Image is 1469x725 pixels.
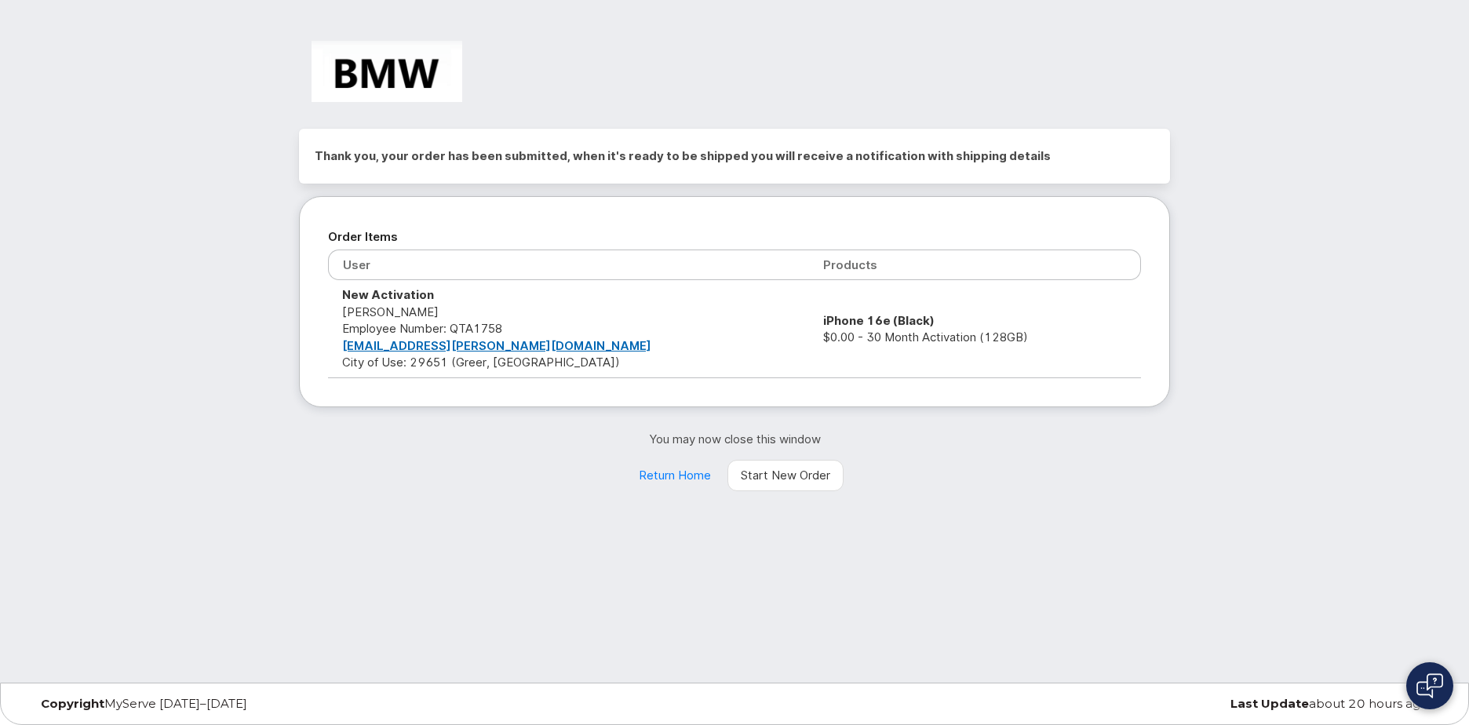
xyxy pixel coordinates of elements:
[299,431,1170,447] p: You may now close this window
[970,698,1440,710] div: about 20 hours ago
[1416,673,1443,698] img: Open chat
[1230,696,1309,711] strong: Last Update
[328,280,809,377] td: [PERSON_NAME] City of Use: 29651 (Greer, [GEOGRAPHIC_DATA])
[342,287,434,302] strong: New Activation
[727,460,844,491] a: Start New Order
[328,250,809,280] th: User
[312,41,462,102] img: BMW Manufacturing Co LLC
[809,280,1141,377] td: $0.00 - 30 Month Activation (128GB)
[342,338,651,353] a: [EMAIL_ADDRESS][PERSON_NAME][DOMAIN_NAME]
[823,313,935,328] strong: iPhone 16e (Black)
[315,144,1154,168] h2: Thank you, your order has been submitted, when it's ready to be shipped you will receive a notifi...
[809,250,1141,280] th: Products
[342,321,502,336] span: Employee Number: QTA1758
[29,698,499,710] div: MyServe [DATE]–[DATE]
[41,696,104,711] strong: Copyright
[328,225,1141,249] h2: Order Items
[625,460,724,491] a: Return Home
